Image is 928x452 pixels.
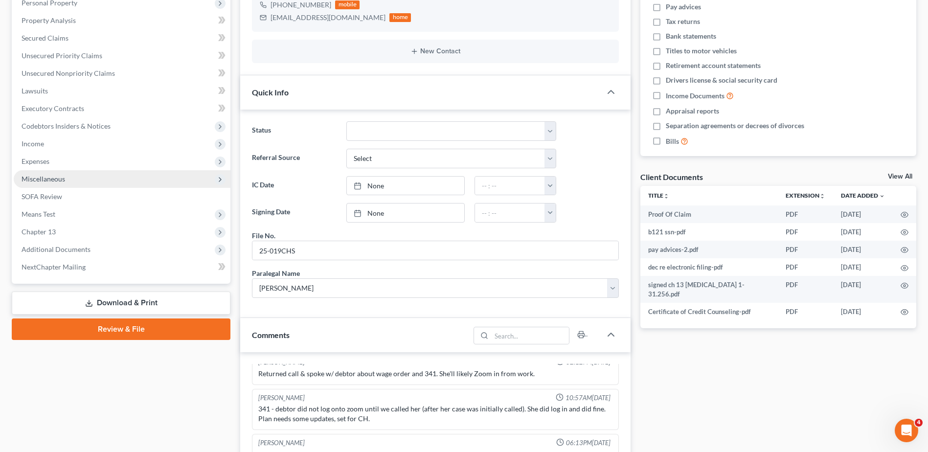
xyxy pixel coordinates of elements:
[786,192,825,199] a: Extensionunfold_more
[22,34,68,42] span: Secured Claims
[778,258,833,276] td: PDF
[12,318,230,340] a: Review & File
[247,121,341,141] label: Status
[640,258,778,276] td: dec re electronic filing-pdf
[22,104,84,113] span: Executory Contracts
[252,88,289,97] span: Quick Info
[833,241,893,258] td: [DATE]
[475,177,545,195] input: -- : --
[778,276,833,303] td: PDF
[12,292,230,315] a: Download & Print
[663,193,669,199] i: unfold_more
[833,205,893,223] td: [DATE]
[566,438,611,448] span: 06:13PM[DATE]
[22,16,76,24] span: Property Analysis
[640,241,778,258] td: pay advices-2.pdf
[389,13,411,22] div: home
[640,223,778,241] td: b121 ssn-pdf
[14,47,230,65] a: Unsecured Priority Claims
[260,47,611,55] button: New Contact
[778,303,833,320] td: PDF
[666,46,737,56] span: Titles to motor vehicles
[252,241,618,260] input: --
[666,121,804,131] span: Separation agreements or decrees of divorces
[666,106,719,116] span: Appraisal reports
[14,82,230,100] a: Lawsuits
[640,303,778,320] td: Certificate of Credit Counseling-pdf
[347,177,464,195] a: None
[666,91,724,101] span: Income Documents
[640,276,778,303] td: signed ch 13 [MEDICAL_DATA] 1-31.256.pdf
[819,193,825,199] i: unfold_more
[258,369,612,379] div: Returned call & spoke w/ debtor about wage order and 341. She'll likely Zoom in from work.
[252,330,290,339] span: Comments
[22,175,65,183] span: Miscellaneous
[833,223,893,241] td: [DATE]
[666,75,777,85] span: Drivers license & social security card
[833,258,893,276] td: [DATE]
[666,136,679,146] span: Bills
[22,51,102,60] span: Unsecured Priority Claims
[22,69,115,77] span: Unsecured Nonpriority Claims
[14,100,230,117] a: Executory Contracts
[22,139,44,148] span: Income
[666,2,701,12] span: Pay advices
[833,276,893,303] td: [DATE]
[247,203,341,223] label: Signing Date
[475,203,545,222] input: -- : --
[252,268,300,278] div: Paralegal Name
[22,122,111,130] span: Codebtors Insiders & Notices
[22,157,49,165] span: Expenses
[258,438,305,448] div: [PERSON_NAME]
[247,176,341,196] label: IC Date
[879,193,885,199] i: expand_more
[22,245,91,253] span: Additional Documents
[14,65,230,82] a: Unsecured Nonpriority Claims
[258,404,612,424] div: 341 - debtor did not log onto zoom until we called her (after her case was initially called). She...
[640,205,778,223] td: Proof Of Claim
[566,393,611,403] span: 10:57AM[DATE]
[247,149,341,168] label: Referral Source
[14,29,230,47] a: Secured Claims
[915,419,923,427] span: 4
[778,241,833,258] td: PDF
[14,188,230,205] a: SOFA Review
[14,258,230,276] a: NextChapter Mailing
[666,17,700,26] span: Tax returns
[252,230,275,241] div: File No.
[778,223,833,241] td: PDF
[22,227,56,236] span: Chapter 13
[666,31,716,41] span: Bank statements
[895,419,918,442] iframe: Intercom live chat
[491,327,569,344] input: Search...
[335,0,360,9] div: mobile
[648,192,669,199] a: Titleunfold_more
[22,87,48,95] span: Lawsuits
[888,173,912,180] a: View All
[640,172,703,182] div: Client Documents
[347,203,464,222] a: None
[14,12,230,29] a: Property Analysis
[22,192,62,201] span: SOFA Review
[666,61,761,70] span: Retirement account statements
[778,205,833,223] td: PDF
[22,210,55,218] span: Means Test
[833,303,893,320] td: [DATE]
[258,393,305,403] div: [PERSON_NAME]
[271,13,385,23] div: [EMAIL_ADDRESS][DOMAIN_NAME]
[22,263,86,271] span: NextChapter Mailing
[841,192,885,199] a: Date Added expand_more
